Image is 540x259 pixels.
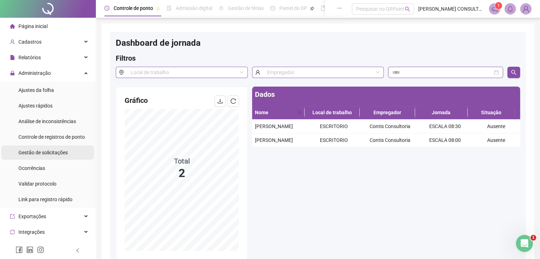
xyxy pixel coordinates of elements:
[10,230,15,235] span: sync
[516,235,533,252] iframe: Intercom live chat
[252,67,263,78] span: user
[230,98,236,104] span: reload
[18,214,46,219] span: Exportações
[497,3,500,8] span: 1
[468,106,515,120] th: Situação
[362,133,418,147] td: Contis Consultoria
[156,6,160,11] span: pushpin
[18,55,41,60] span: Relatórios
[18,229,45,235] span: Integrações
[75,248,80,253] span: left
[507,6,513,12] span: bell
[255,90,275,99] span: Dados
[362,120,418,133] td: Contis Consultoria
[18,23,48,29] span: Página inicial
[18,39,42,45] span: Cadastros
[296,107,303,118] span: search
[18,134,85,140] span: Controle de registros de ponto
[10,214,15,219] span: export
[310,6,314,11] span: pushpin
[18,87,54,93] span: Ajustes da folha
[306,120,362,133] td: ESCRITORIO
[37,246,44,253] span: instagram
[360,106,415,120] th: Empregador
[305,106,360,120] th: Local de trabalho
[116,67,127,78] span: environment
[405,6,410,12] span: search
[306,133,362,147] td: ESCRITORIO
[418,120,472,133] td: ESCALA 08:30
[270,6,275,11] span: dashboard
[298,110,302,115] span: search
[18,197,72,202] span: Link para registro rápido
[279,5,307,11] span: Painel do DP
[255,109,295,116] span: Nome
[511,70,517,75] span: search
[10,71,15,76] span: lock
[337,6,342,11] span: ellipsis
[18,150,68,155] span: Gestão de solicitações
[472,133,520,147] td: Ausente
[18,165,45,171] span: Ocorrências
[18,119,76,124] span: Análise de inconsistências
[18,181,56,187] span: Validar protocolo
[16,246,23,253] span: facebook
[418,5,485,13] span: [PERSON_NAME] CONSULTORIA DE NEGÓCIOS LTDA
[530,235,536,241] span: 1
[415,106,468,120] th: Jornada
[176,5,212,11] span: Admissão digital
[125,96,148,105] span: Gráfico
[114,5,153,11] span: Controle de ponto
[255,137,293,143] span: [PERSON_NAME]
[18,70,51,76] span: Administração
[228,5,264,11] span: Gestão de férias
[495,2,502,9] sup: 1
[10,39,15,44] span: user-add
[418,133,472,147] td: ESCALA 08:00
[520,4,531,14] img: 69251
[255,123,293,129] span: [PERSON_NAME]
[18,103,53,109] span: Ajustes rápidos
[217,98,223,104] span: download
[219,6,224,11] span: sun
[472,120,520,133] td: Ausente
[167,6,171,11] span: file-done
[321,6,326,11] span: book
[104,6,109,11] span: clock-circle
[26,246,33,253] span: linkedin
[10,24,15,29] span: home
[10,55,15,60] span: file
[116,38,201,48] span: Dashboard de jornada
[116,54,136,62] span: Filtros
[491,6,498,12] span: notification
